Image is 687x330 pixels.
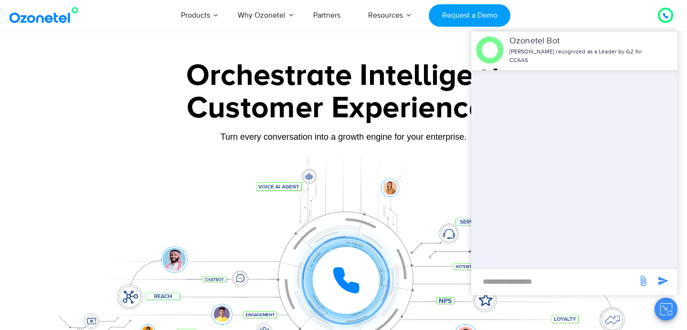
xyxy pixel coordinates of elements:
div: Turn every conversation into a growth engine for your enterprise. [45,132,642,142]
button: Close chat [655,298,677,320]
p: [PERSON_NAME] recognized as a Leader by G2 for CCAAS [509,48,646,65]
span: send message [654,271,673,290]
span: end chat or minimize [647,47,655,54]
a: Request a Demo [429,4,510,27]
div: new-msg-input [476,273,633,290]
div: Customer Experiences [45,85,642,131]
img: header [476,36,504,64]
div: Orchestrate Intelligent [45,61,642,91]
p: Ozonetel Bot [509,35,646,48]
span: send message [634,271,653,290]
